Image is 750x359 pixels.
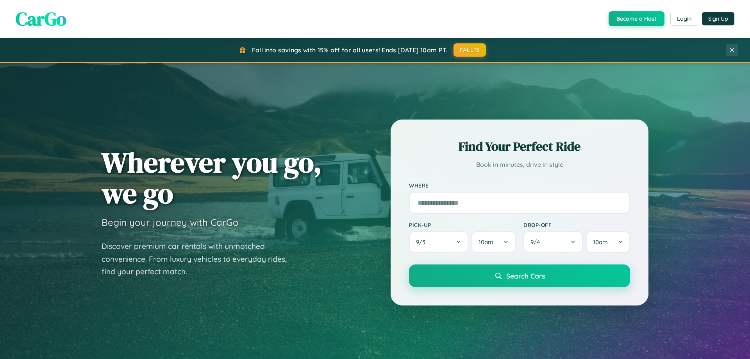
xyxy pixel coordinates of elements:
[409,221,516,228] label: Pick-up
[593,238,608,246] span: 10am
[102,147,322,209] h1: Wherever you go, we go
[702,12,734,25] button: Sign Up
[670,12,698,26] button: Login
[409,138,630,155] h2: Find Your Perfect Ride
[409,159,630,170] p: Book in minutes, drive in style
[416,238,429,246] span: 9 / 3
[252,46,448,54] span: Fall into savings with 15% off for all users! Ends [DATE] 10am PT.
[102,216,239,228] h3: Begin your journey with CarGo
[102,240,297,278] p: Discover premium car rentals with unmatched convenience. From luxury vehicles to everyday rides, ...
[530,238,544,246] span: 9 / 4
[523,231,583,253] button: 9/4
[471,231,516,253] button: 10am
[16,6,66,32] span: CarGo
[409,182,630,189] label: Where
[454,43,486,57] button: FALL15
[609,11,664,26] button: Become a Host
[479,238,493,246] span: 10am
[586,231,630,253] button: 10am
[409,231,468,253] button: 9/3
[409,264,630,287] button: Search Cars
[506,271,545,280] span: Search Cars
[523,221,630,228] label: Drop-off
